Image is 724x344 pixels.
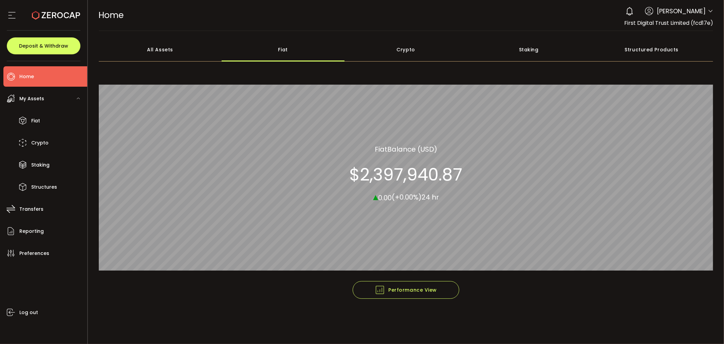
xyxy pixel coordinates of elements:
span: Preferences [19,248,49,258]
span: Deposit & Withdraw [19,44,68,48]
span: First Digital Trust Limited (fcd17e) [624,19,713,27]
span: Structures [31,182,57,192]
span: Home [19,72,34,82]
iframe: Chat Widget [690,311,724,344]
span: Reporting [19,226,44,236]
span: Performance View [375,285,437,295]
span: Home [99,9,124,21]
span: Fiat [31,116,40,126]
span: My Assets [19,94,44,104]
div: Fiat [222,38,345,62]
section: $2,397,940.87 [349,165,462,185]
div: Staking [467,38,590,62]
span: (+0.00%) [392,193,422,202]
span: [PERSON_NAME] [657,6,706,16]
button: Performance View [353,281,459,299]
section: Balance (USD) [375,144,437,154]
span: Crypto [31,138,49,148]
div: Crypto [345,38,467,62]
span: Fiat [375,144,387,154]
span: ▴ [373,189,378,204]
span: Transfers [19,204,43,214]
div: All Assets [99,38,222,62]
span: Log out [19,308,38,317]
span: Staking [31,160,50,170]
span: 24 hr [422,193,439,202]
button: Deposit & Withdraw [7,37,80,54]
div: Structured Products [590,38,713,62]
span: 0.00 [378,193,392,203]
